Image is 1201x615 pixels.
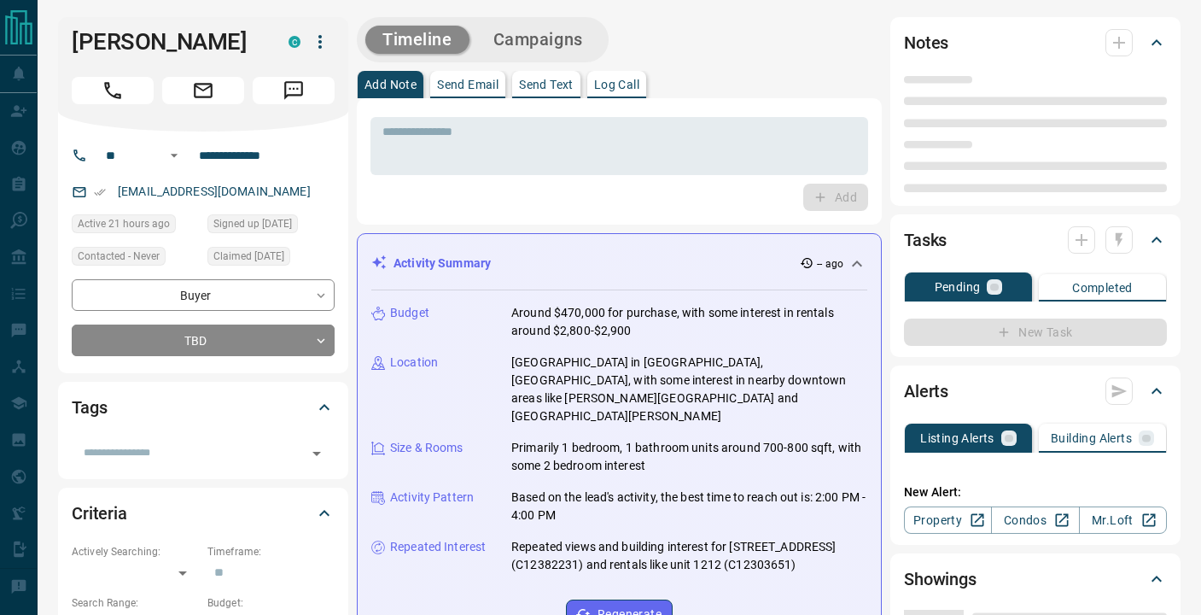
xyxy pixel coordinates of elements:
a: Condos [991,507,1079,534]
p: -- ago [817,256,843,272]
p: Budget [390,304,429,322]
p: Location [390,354,438,372]
div: Tags [72,387,335,428]
button: Open [305,442,329,466]
h2: Tasks [904,226,947,254]
p: Pending [935,281,981,293]
p: Repeated views and building interest for [STREET_ADDRESS] (C12382231) and rentals like unit 1212 ... [511,538,867,574]
div: Sun Sep 14 2025 [72,214,199,238]
div: Tasks [904,220,1167,261]
p: Add Note [364,79,417,91]
p: Timeframe: [207,544,335,559]
div: Thu Mar 09 2023 [207,247,335,271]
p: Send Text [519,79,574,91]
p: Listing Alerts [920,432,994,444]
h2: Showings [904,565,977,593]
a: [EMAIL_ADDRESS][DOMAIN_NAME] [118,184,311,198]
span: Message [253,77,335,104]
p: Around $470,000 for purchase, with some interest in rentals around $2,800-$2,900 [511,304,867,340]
a: Property [904,507,992,534]
p: Based on the lead's activity, the best time to reach out is: 2:00 PM - 4:00 PM [511,489,867,524]
h2: Tags [72,394,107,421]
div: Buyer [72,279,335,311]
span: Email [162,77,244,104]
p: Search Range: [72,595,199,611]
span: Active 21 hours ago [78,215,170,232]
span: Claimed [DATE] [213,248,284,265]
button: Timeline [365,26,469,54]
p: Actively Searching: [72,544,199,559]
p: New Alert: [904,483,1167,501]
h2: Criteria [72,500,127,527]
h2: Notes [904,29,948,56]
p: Building Alerts [1051,432,1132,444]
p: Repeated Interest [390,538,486,556]
a: Mr.Loft [1079,507,1167,534]
p: Activity Pattern [390,489,474,507]
h2: Alerts [904,378,948,405]
div: Sun May 06 2018 [207,214,335,238]
span: Call [72,77,154,104]
p: Activity Summary [394,255,491,272]
p: [GEOGRAPHIC_DATA] in [GEOGRAPHIC_DATA], [GEOGRAPHIC_DATA], with some interest in nearby downtown ... [511,354,867,425]
svg: Email Verified [94,186,106,198]
p: Primarily 1 bedroom, 1 bathroom units around 700-800 sqft, with some 2 bedroom interest [511,439,867,475]
p: Budget: [207,595,335,611]
p: Completed [1072,282,1133,294]
span: Contacted - Never [78,248,160,265]
button: Campaigns [476,26,600,54]
div: Criteria [72,493,335,534]
div: Notes [904,22,1167,63]
span: Signed up [DATE] [213,215,292,232]
div: Alerts [904,371,1167,412]
p: Send Email [437,79,498,91]
p: Log Call [594,79,639,91]
div: condos.ca [289,36,300,48]
p: Size & Rooms [390,439,463,457]
div: Activity Summary-- ago [371,248,867,279]
h1: [PERSON_NAME] [72,28,263,56]
div: Showings [904,559,1167,600]
button: Open [164,145,184,166]
div: TBD [72,325,335,356]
